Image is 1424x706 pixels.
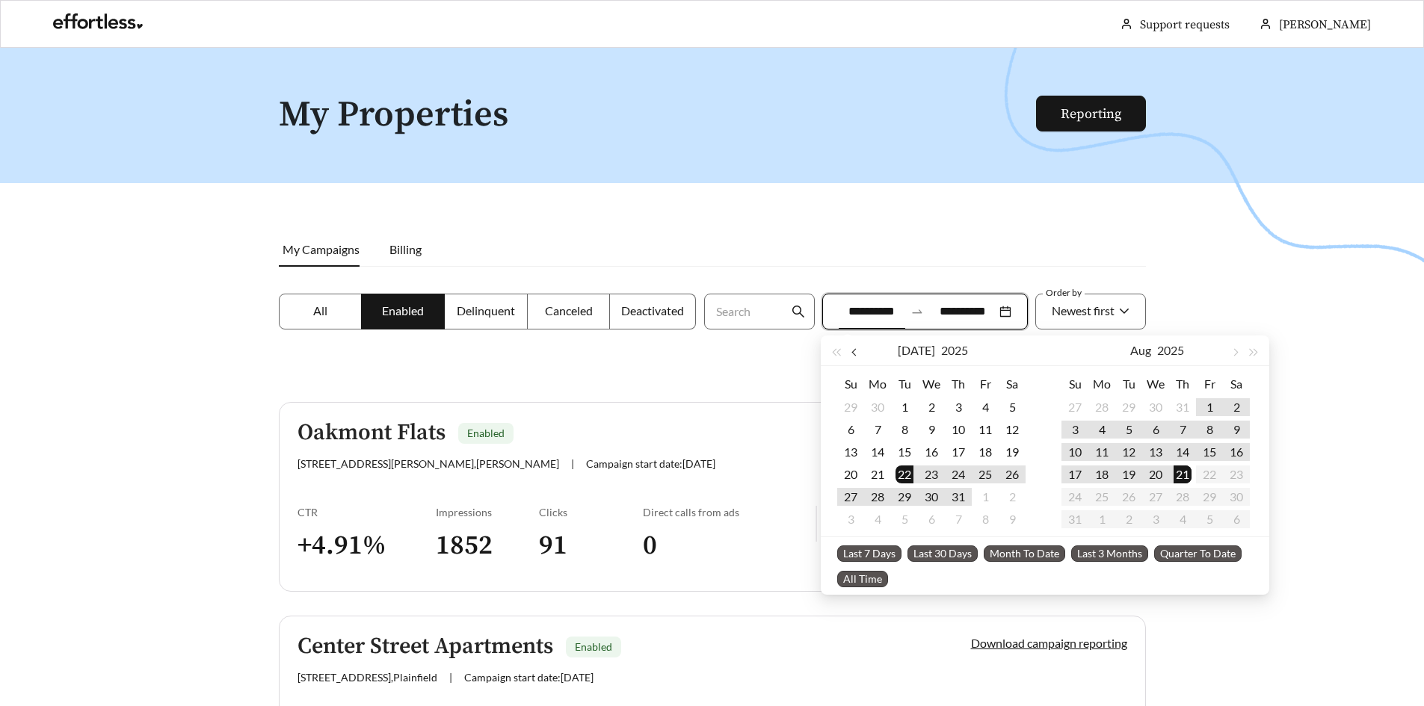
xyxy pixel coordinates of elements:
td: 2025-07-13 [837,441,864,463]
td: 2025-07-28 [864,486,891,508]
td: 2025-06-29 [837,396,864,418]
button: [DATE] [898,335,935,365]
td: 2025-08-15 [1196,441,1223,463]
td: 2025-07-27 [837,486,864,508]
th: Sa [999,372,1026,396]
td: 2025-08-06 [918,508,945,530]
div: 10 [1066,443,1084,461]
div: 6 [922,510,940,528]
td: 2025-08-05 [891,508,918,530]
td: 2025-08-05 [1115,418,1142,441]
div: 26 [1003,465,1021,483]
div: Impressions [436,506,540,518]
td: 2025-08-01 [972,486,999,508]
span: Enabled [575,640,612,653]
td: 2025-07-15 [891,441,918,463]
th: Su [1061,372,1088,396]
td: 2025-08-19 [1115,463,1142,486]
td: 2025-07-30 [918,486,945,508]
td: 2025-06-30 [864,396,891,418]
div: 27 [1066,398,1084,416]
td: 2025-07-09 [918,418,945,441]
div: 12 [1003,421,1021,439]
div: 11 [976,421,994,439]
span: Campaign start date: [DATE] [464,671,594,684]
div: 27 [842,488,860,506]
div: 25 [976,465,994,483]
div: Clicks [539,506,643,518]
div: CTR [298,506,436,518]
th: Th [1169,372,1196,396]
td: 2025-08-04 [864,508,891,530]
div: 18 [976,443,994,461]
div: 16 [922,443,940,461]
div: 5 [1003,398,1021,416]
td: 2025-08-04 [1088,418,1115,441]
h3: + 4.91 % [298,529,436,563]
span: Last 7 Days [837,545,901,562]
div: 28 [869,488,887,506]
div: 31 [949,488,967,506]
td: 2025-07-30 [1142,396,1169,418]
div: 29 [896,488,913,506]
td: 2025-07-28 [1088,396,1115,418]
div: 1 [976,488,994,506]
div: 1 [1200,398,1218,416]
span: [PERSON_NAME] [1279,17,1371,32]
td: 2025-08-06 [1142,418,1169,441]
img: line [816,506,817,542]
span: Canceled [545,303,593,318]
span: | [449,671,452,684]
th: Mo [1088,372,1115,396]
a: Support requests [1140,17,1230,32]
div: 4 [869,510,887,528]
div: 20 [1147,465,1165,483]
div: 13 [1147,443,1165,461]
td: 2025-08-16 [1223,441,1250,463]
span: | [571,457,574,470]
div: 4 [976,398,994,416]
div: 14 [869,443,887,461]
div: 19 [1003,443,1021,461]
a: Download campaign reporting [971,636,1127,650]
th: We [1142,372,1169,396]
div: 30 [1147,398,1165,416]
td: 2025-08-01 [1196,396,1223,418]
div: 8 [1200,421,1218,439]
div: 8 [896,421,913,439]
div: 7 [1174,421,1192,439]
div: 22 [896,465,913,483]
td: 2025-07-20 [837,463,864,486]
div: 6 [842,421,860,439]
div: 30 [922,488,940,506]
td: 2025-08-08 [972,508,999,530]
td: 2025-07-05 [999,396,1026,418]
span: Last 30 Days [907,545,978,562]
div: 21 [1174,465,1192,483]
th: Mo [864,372,891,396]
div: 17 [1066,465,1084,483]
td: 2025-07-07 [864,418,891,441]
td: 2025-07-11 [972,418,999,441]
h5: Center Street Apartments [298,634,553,659]
td: 2025-08-09 [999,508,1026,530]
th: Fr [1196,372,1223,396]
td: 2025-07-18 [972,441,999,463]
div: 28 [1093,398,1111,416]
span: Deactivated [621,303,684,318]
div: 3 [1066,421,1084,439]
th: Tu [891,372,918,396]
td: 2025-08-09 [1223,418,1250,441]
td: 2025-07-23 [918,463,945,486]
td: 2025-08-18 [1088,463,1115,486]
div: 31 [1174,398,1192,416]
button: 2025 [1157,335,1184,365]
td: 2025-07-29 [1115,396,1142,418]
div: 2 [1003,488,1021,506]
td: 2025-08-10 [1061,441,1088,463]
span: My Campaigns [283,242,360,256]
span: swap-right [910,305,924,318]
td: 2025-07-04 [972,396,999,418]
td: 2025-07-08 [891,418,918,441]
td: 2025-08-03 [1061,418,1088,441]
